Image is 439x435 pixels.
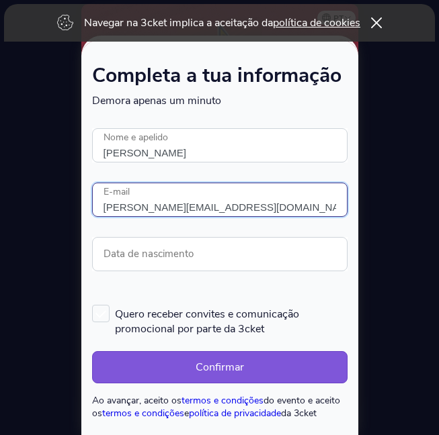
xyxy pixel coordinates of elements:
a: termos e condições [102,407,184,420]
input: Data de nascimento [92,237,348,271]
p: Ao avançar, aceito os do evento e aceito os e da 3cket [92,394,348,420]
a: política de privacidade [189,407,281,420]
p: Demora apenas um minuto [92,93,348,108]
button: Confirmar [92,351,348,383]
h1: Completa a tua informação [92,66,348,93]
p: Navegar na 3cket implica a aceitação da [84,15,360,30]
label: Nome e apelido [92,128,179,148]
label: E-mail [92,183,141,202]
input: Nome e apelido [92,128,348,162]
span: Quero receber convites e comunicação promocional por parte da 3cket [115,305,348,336]
a: política de cookies [273,15,360,30]
a: termos e condições [182,394,264,407]
input: E-mail [92,183,348,217]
